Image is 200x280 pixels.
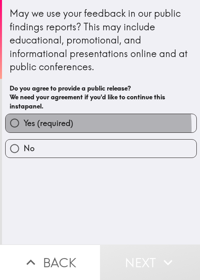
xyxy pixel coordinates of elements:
span: No [24,143,34,154]
span: Yes (required) [24,118,73,129]
button: Next [100,245,200,280]
button: Yes (required) [6,114,196,132]
div: May we use your feedback in our public findings reports? This may include educational, promotiona... [10,7,192,74]
h6: Do you agree to provide a public release? We need your agreement if you'd like to continue this i... [10,84,192,110]
button: No [6,140,196,158]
